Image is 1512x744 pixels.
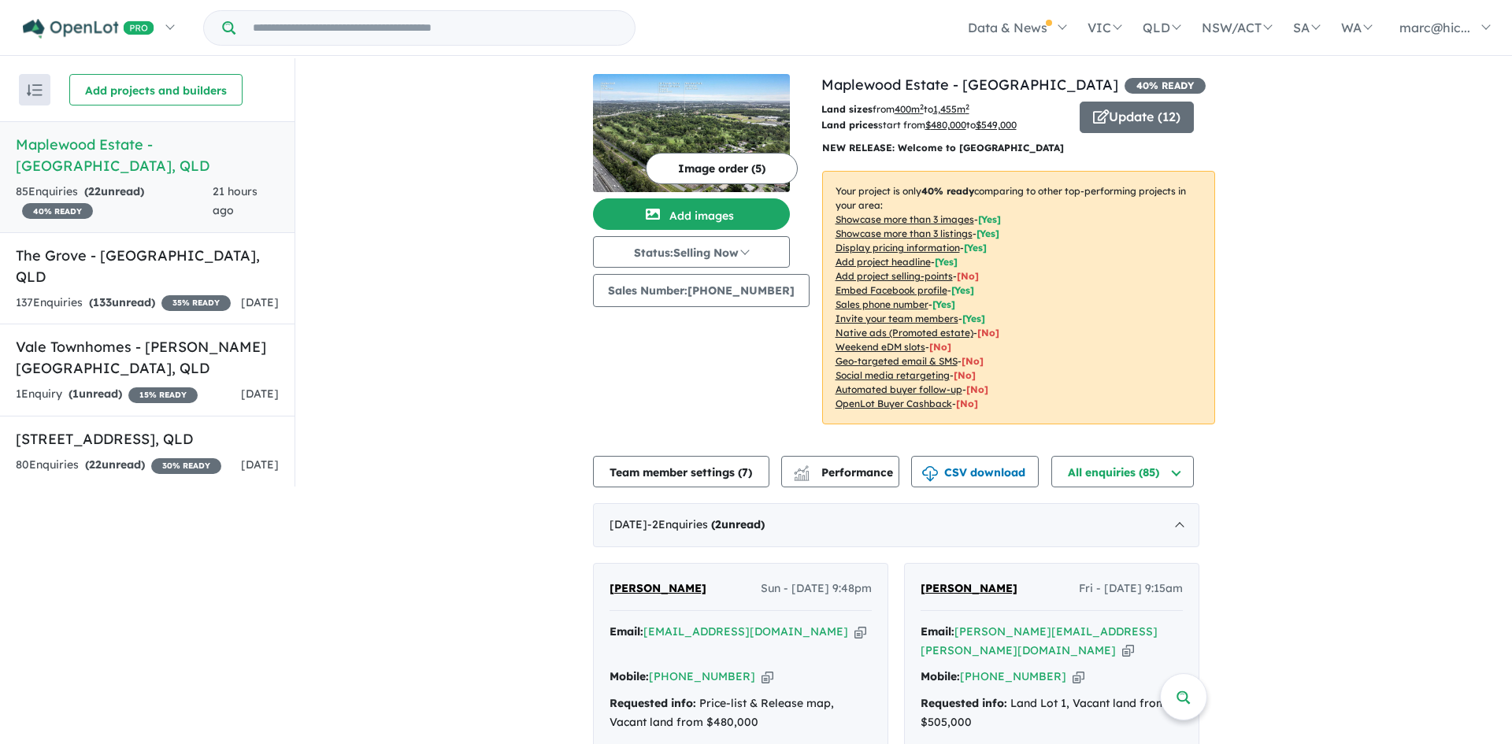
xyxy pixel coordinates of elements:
[85,457,145,472] strong: ( unread)
[821,117,1068,133] p: start from
[966,383,988,395] span: [No]
[239,11,632,45] input: Try estate name, suburb, builder or developer
[84,184,144,198] strong: ( unread)
[836,228,973,239] u: Showcase more than 3 listings
[922,466,938,482] img: download icon
[965,102,969,111] sup: 2
[836,341,925,353] u: Weekend eDM slots
[1051,456,1194,487] button: All enquiries (85)
[794,471,810,481] img: bar-chart.svg
[1399,20,1470,35] span: marc@hic...
[151,458,221,474] span: 30 % READY
[610,669,649,683] strong: Mobile:
[895,103,924,115] u: 400 m
[978,213,1001,225] span: [ Yes ]
[16,428,279,450] h5: [STREET_ADDRESS] , QLD
[610,694,872,732] div: Price-list & Release map, Vacant land from $480,000
[16,183,213,220] div: 85 Enquir ies
[649,669,755,683] a: [PHONE_NUMBER]
[593,274,810,307] button: Sales Number:[PHONE_NUMBER]
[836,383,962,395] u: Automated buyer follow-up
[1073,668,1084,685] button: Copy
[921,694,1183,732] div: Land Lot 1, Vacant land from $505,000
[954,369,976,381] span: [No]
[161,295,231,311] span: 35 % READY
[128,387,198,403] span: 15 % READY
[921,696,1007,710] strong: Requested info:
[794,465,808,474] img: line-chart.svg
[593,198,790,230] button: Add images
[933,103,969,115] u: 1,455 m
[929,341,951,353] span: [No]
[836,355,958,367] u: Geo-targeted email & SMS
[610,696,696,710] strong: Requested info:
[960,669,1066,683] a: [PHONE_NUMBER]
[935,256,958,268] span: [ Yes ]
[781,456,899,487] button: Performance
[836,213,974,225] u: Showcase more than 3 images
[821,102,1068,117] p: from
[711,517,765,531] strong: ( unread)
[647,517,765,531] span: - 2 Enquir ies
[836,398,952,409] u: OpenLot Buyer Cashback
[16,385,198,404] div: 1 Enquir y
[921,579,1017,598] a: [PERSON_NAME]
[742,465,748,479] span: 7
[241,295,279,309] span: [DATE]
[241,457,279,472] span: [DATE]
[836,327,973,339] u: Native ads (Promoted estate)
[89,295,155,309] strong: ( unread)
[821,76,1118,94] a: Maplewood Estate - [GEOGRAPHIC_DATA]
[822,171,1215,424] p: Your project is only comparing to other top-performing projects in your area: - - - - - - - - - -...
[836,298,928,310] u: Sales phone number
[957,270,979,282] span: [ No ]
[16,245,279,287] h5: The Grove - [GEOGRAPHIC_DATA] , QLD
[643,624,848,639] a: [EMAIL_ADDRESS][DOMAIN_NAME]
[964,242,987,254] span: [ Yes ]
[836,313,958,324] u: Invite your team members
[69,387,122,401] strong: ( unread)
[836,242,960,254] u: Display pricing information
[22,203,93,219] span: 40 % READY
[977,327,999,339] span: [No]
[241,387,279,401] span: [DATE]
[921,669,960,683] strong: Mobile:
[593,503,1199,547] div: [DATE]
[976,119,1017,131] u: $ 549,000
[93,295,112,309] span: 133
[854,624,866,640] button: Copy
[593,74,790,192] img: Maplewood Estate - Wacol
[16,134,279,176] h5: Maplewood Estate - [GEOGRAPHIC_DATA] , QLD
[1122,642,1134,659] button: Copy
[213,184,258,217] span: 21 hours ago
[932,298,955,310] span: [ Yes ]
[976,228,999,239] span: [ Yes ]
[924,103,969,115] span: to
[16,336,279,379] h5: Vale Townhomes - [PERSON_NAME][GEOGRAPHIC_DATA] , QLD
[836,270,953,282] u: Add project selling-points
[962,313,985,324] span: [ Yes ]
[956,398,978,409] span: [No]
[911,456,1039,487] button: CSV download
[836,256,931,268] u: Add project headline
[836,284,947,296] u: Embed Facebook profile
[966,119,1017,131] span: to
[16,294,231,313] div: 137 Enquir ies
[822,140,1215,156] p: NEW RELEASE: Welcome to [GEOGRAPHIC_DATA]
[715,517,721,531] span: 2
[610,581,706,595] span: [PERSON_NAME]
[88,184,101,198] span: 22
[16,456,221,475] div: 80 Enquir ies
[796,465,893,479] span: Performance
[921,581,1017,595] span: [PERSON_NAME]
[593,456,769,487] button: Team member settings (7)
[69,74,243,105] button: Add projects and builders
[921,185,974,197] b: 40 % ready
[1080,102,1194,133] button: Update (12)
[1079,579,1183,598] span: Fri - [DATE] 9:15am
[921,624,1158,657] a: [PERSON_NAME][EMAIL_ADDRESS][PERSON_NAME][DOMAIN_NAME]
[27,84,43,96] img: sort.svg
[593,236,790,268] button: Status:Selling Now
[1125,78,1206,94] span: 40 % READY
